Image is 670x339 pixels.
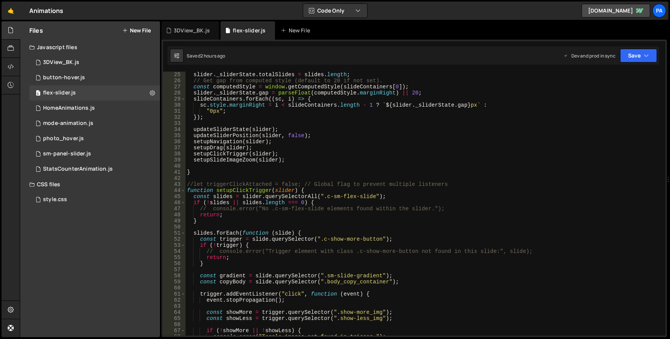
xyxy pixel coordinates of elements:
div: mode-animation.js [43,120,93,127]
div: New File [281,27,313,34]
div: 30 [163,102,185,108]
div: 59 [163,279,185,285]
div: 52 [163,236,185,242]
div: 12786/35030.css [29,192,160,207]
div: 3DView_BK.js [43,59,79,66]
div: 46 [163,200,185,206]
div: 64 [163,309,185,315]
div: 53 [163,242,185,248]
div: 12786/31304.js [29,55,160,70]
div: 67 [163,328,185,334]
div: 60 [163,285,185,291]
a: 🤙 [2,2,20,20]
div: 12786/34430.js [29,162,160,177]
div: 12786/31289.js [29,101,160,116]
div: 12786/33199.js [29,85,160,101]
div: 42 [163,175,185,181]
div: photo_hover.js [43,135,84,142]
div: CSS files [20,177,160,192]
div: Dev and prod in sync [564,53,616,59]
div: 61 [163,291,185,297]
div: 34 [163,126,185,133]
div: 28 [163,90,185,96]
div: Animations [29,6,64,15]
div: 35 [163,133,185,139]
div: 12786/35029.js [29,116,160,131]
div: 62 [163,297,185,303]
div: 56 [163,261,185,267]
div: 29 [163,96,185,102]
div: 37 [163,145,185,151]
a: [DOMAIN_NAME] [582,4,650,18]
button: Code Only [303,4,367,18]
h2: Files [29,26,43,35]
div: 49 [163,218,185,224]
div: Javascript files [20,40,160,55]
div: 45 [163,193,185,200]
div: 25 [163,72,185,78]
div: 54 [163,248,185,254]
div: 47 [163,206,185,212]
div: flex-slider.js [43,90,76,96]
div: 3DView_BK.js [174,27,210,34]
div: StatsCounterAnimation.js [43,166,113,173]
div: 58 [163,273,185,279]
div: 63 [163,303,185,309]
div: 57 [163,267,185,273]
div: button-hover.js [43,74,85,81]
a: Pa [652,4,666,18]
div: 27 [163,84,185,90]
div: 12786/32371.js [29,131,160,146]
div: sm-panel-slider.js [43,150,91,157]
div: 12786/34469.js [29,70,160,85]
button: New File [122,27,151,34]
div: 44 [163,187,185,193]
div: 26 [163,78,185,84]
div: style.css [43,196,67,203]
button: Save [620,49,657,62]
div: 33 [163,120,185,126]
div: 50 [163,224,185,230]
div: 65 [163,315,185,321]
div: 2 hours ago [200,53,225,59]
div: 32 [163,114,185,120]
div: 51 [163,230,185,236]
div: Saved [187,53,225,59]
div: 36 [163,139,185,145]
div: HomeAnimations.js [43,105,95,112]
div: 43 [163,181,185,187]
div: 40 [163,163,185,169]
div: 41 [163,169,185,175]
div: flex-slider.js [233,27,265,34]
div: 66 [163,321,185,328]
div: 48 [163,212,185,218]
div: 38 [163,151,185,157]
div: 55 [163,254,185,261]
div: 31 [163,108,185,114]
span: 5 [36,91,40,97]
div: 12786/31432.js [29,146,160,162]
div: 39 [163,157,185,163]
